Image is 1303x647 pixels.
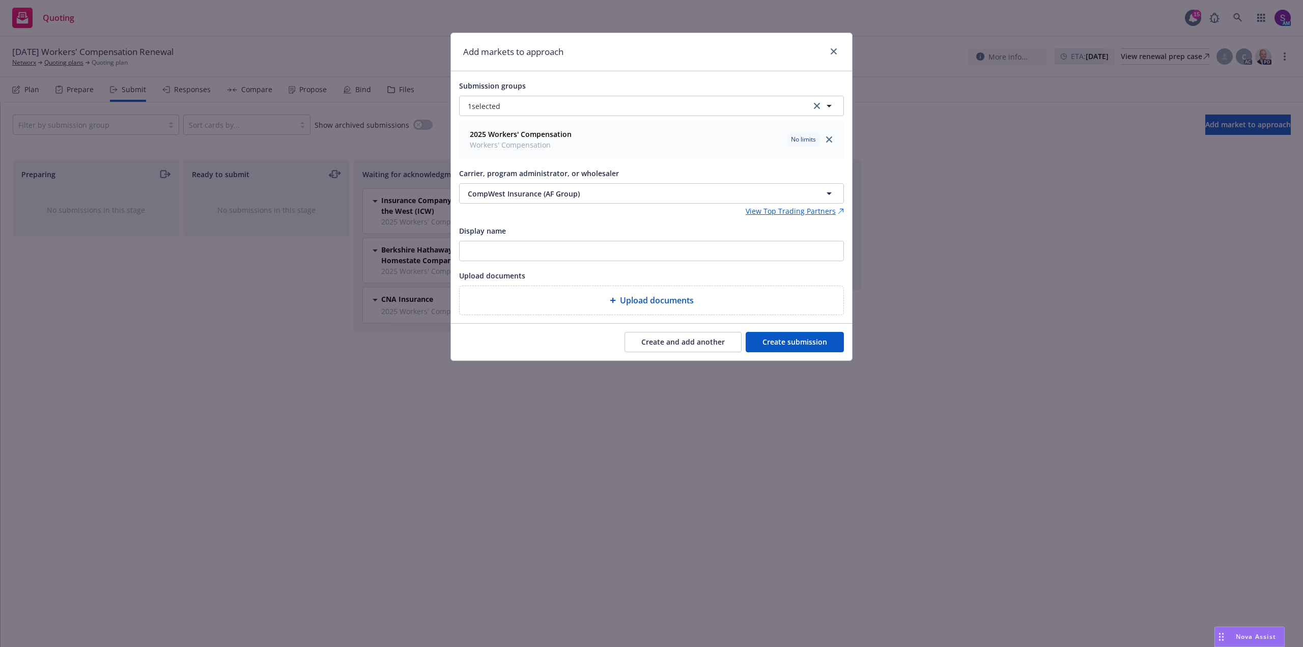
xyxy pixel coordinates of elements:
[828,45,840,58] a: close
[459,271,525,280] span: Upload documents
[459,286,844,315] div: Upload documents
[625,332,742,352] button: Create and add another
[791,135,816,144] span: No limits
[459,81,526,91] span: Submission groups
[459,96,844,116] button: 1selectedclear selection
[468,101,500,111] span: 1 selected
[470,129,572,139] strong: 2025 Workers' Compensation
[459,226,506,236] span: Display name
[1236,632,1276,641] span: Nova Assist
[620,294,694,306] span: Upload documents
[459,183,844,204] button: CompWest Insurance (AF Group)
[1214,627,1285,647] button: Nova Assist
[811,100,823,112] a: clear selection
[463,45,563,59] h1: Add markets to approach
[1215,627,1228,646] div: Drag to move
[470,139,572,150] span: Workers' Compensation
[746,332,844,352] button: Create submission
[823,133,835,146] a: close
[459,168,619,178] span: Carrier, program administrator, or wholesaler
[468,188,787,199] span: CompWest Insurance (AF Group)
[746,206,844,216] a: View Top Trading Partners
